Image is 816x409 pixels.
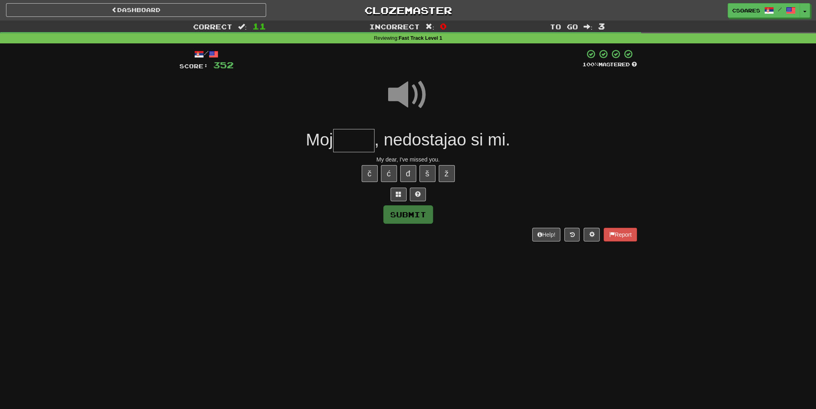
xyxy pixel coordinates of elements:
span: / [778,6,782,12]
span: CSoares [732,7,760,14]
span: : [425,23,434,30]
button: Submit [383,205,433,224]
button: Help! [532,228,561,241]
div: Mastered [582,61,637,68]
span: Incorrect [369,22,420,31]
span: Score: [179,63,208,70]
button: Report [604,228,637,241]
a: CSoares / [728,3,800,18]
span: 11 [252,21,266,31]
span: 352 [213,60,234,70]
a: Clozemaster [278,3,538,17]
button: č [362,165,378,182]
div: My dear, I've missed you. [179,155,637,164]
span: 0 [440,21,447,31]
span: To go [550,22,578,31]
button: Round history (alt+y) [564,228,580,241]
span: : [238,23,247,30]
button: Switch sentence to multiple choice alt+p [391,188,407,201]
strong: Fast Track Level 1 [399,35,442,41]
button: đ [400,165,416,182]
span: , nedostajao si mi. [374,130,511,149]
button: ž [439,165,455,182]
button: ć [381,165,397,182]
button: Single letter hint - you only get 1 per sentence and score half the points! alt+h [410,188,426,201]
div: / [179,49,234,59]
button: š [419,165,435,182]
span: : [584,23,592,30]
span: 3 [598,21,605,31]
span: Correct [193,22,232,31]
span: 100 % [582,61,598,67]
a: Dashboard [6,3,266,17]
span: Moj [306,130,333,149]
